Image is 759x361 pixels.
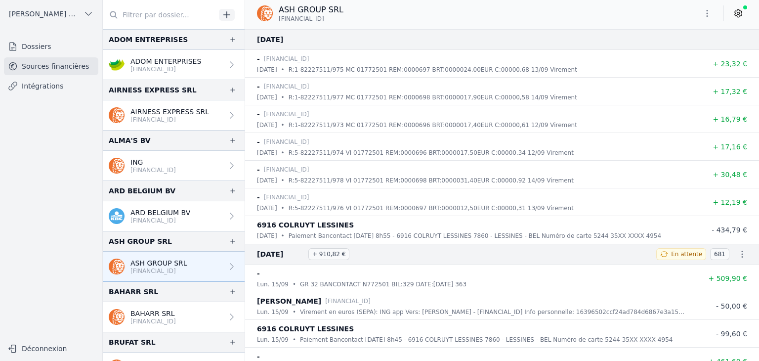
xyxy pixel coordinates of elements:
div: • [281,92,285,102]
img: crelan.png [109,57,125,73]
a: Sources financières [4,57,98,75]
div: ALMA'S BV [109,135,151,146]
a: ARD BELGIUM BV [FINANCIAL_ID] [103,201,245,231]
p: lun. 15/09 [257,279,289,289]
input: Filtrer par dossier... [103,6,215,24]
div: BAHARR SRL [109,286,158,298]
img: ing.png [257,5,273,21]
p: ASH GROUP SRL [279,4,343,16]
a: ING [FINANCIAL_ID] [103,151,245,180]
p: [FINANCIAL_ID] [264,137,309,147]
p: lun. 15/09 [257,335,289,345]
p: GR 32 BANCONTACT N772501 BIL:329 DATE:[DATE] 363 [300,279,466,289]
span: [DATE] [257,34,304,45]
div: • [281,176,285,185]
p: [FINANCIAL_ID] [130,65,201,73]
span: [PERSON_NAME] ET PARTNERS SRL [9,9,80,19]
p: - [257,108,260,120]
span: + 23,32 € [713,60,747,68]
p: [DATE] [257,120,277,130]
p: 6916 COLRUYT LESSINES [257,323,354,335]
span: - 99,60 € [716,330,747,338]
p: ARD BELGIUM BV [130,208,190,218]
p: R:5-82227511/978 VI 01772501 REM:0000698 BRT:0000031,40EUR C:00000,92 14/09 Virement [289,176,574,185]
p: R:1-82227511/975 MC 01772501 REM:0000697 BRT:0000024,00EUR C:00000,68 13/09 Virement [289,65,577,75]
div: • [281,203,285,213]
p: Paiement Bancontact [DATE] 8h55 - 6916 COLRUYT LESSINES 7860 - LESSINES - BEL Numéro de carte 524... [289,231,661,241]
p: [PERSON_NAME] [257,295,321,307]
a: Intégrations [4,77,98,95]
img: ing.png [109,309,125,325]
p: [FINANCIAL_ID] [264,165,309,175]
span: + 12,19 € [713,198,747,206]
button: Déconnexion [4,341,98,357]
p: - [257,164,260,176]
span: + 30,48 € [713,171,747,179]
span: + 509,90 € [708,274,747,282]
p: [FINANCIAL_ID] [130,116,209,124]
p: [DATE] [257,148,277,158]
a: ADOM ENTERPRISES [FINANCIAL_ID] [103,50,245,80]
p: [FINANCIAL_ID] [264,192,309,202]
span: - 434,79 € [712,226,747,234]
div: • [281,120,285,130]
p: Virement en euros (SEPA): ING app Vers: [PERSON_NAME] - [FINANCIAL_ID] Info personnelle: 16396502... [300,307,688,317]
div: • [281,148,285,158]
div: • [281,65,285,75]
span: + 16,79 € [713,115,747,123]
p: [DATE] [257,92,277,102]
p: [DATE] [257,231,277,241]
img: ing.png [109,107,125,123]
a: ASH GROUP SRL [FINANCIAL_ID] [103,252,245,281]
p: [FINANCIAL_ID] [325,296,371,306]
p: [FINANCIAL_ID] [130,267,187,275]
p: - [257,191,260,203]
p: [FINANCIAL_ID] [264,82,309,91]
span: [FINANCIAL_ID] [279,15,324,23]
div: BRUFAT SRL [109,336,156,348]
div: • [293,279,296,289]
div: ASH GROUP SRL [109,235,172,247]
span: + 17,16 € [713,143,747,151]
p: ADOM ENTERPRISES [130,56,201,66]
img: kbc.png [109,208,125,224]
p: 6916 COLRUYT LESSINES [257,219,354,231]
p: R:1-82227511/973 MC 01772501 REM:0000696 BRT:0000017,40EUR C:00000,61 12/09 Virement [289,120,577,130]
p: R:5-82227511/976 VI 01772501 REM:0000697 BRT:0000012,50EUR C:00000,31 13/09 Virement [289,203,574,213]
p: - [257,81,260,92]
div: AIRNESS EXPRESS SRL [109,84,197,96]
p: [DATE] [257,176,277,185]
p: AIRNESS EXPRESS SRL [130,107,209,117]
p: - [257,136,260,148]
p: Paiement Bancontact [DATE] 8h45 - 6916 COLRUYT LESSINES 7860 - LESSINES - BEL Numéro de carte 524... [300,335,673,345]
span: 681 [710,248,729,260]
span: + 17,32 € [713,88,747,95]
p: [FINANCIAL_ID] [264,109,309,119]
img: ing.png [109,259,125,274]
div: • [293,307,296,317]
div: • [281,231,285,241]
p: R:5-82227511/974 VI 01772501 REM:0000696 BRT:0000017,50EUR C:00000,34 12/09 Virement [289,148,574,158]
div: ARD BELGIUM BV [109,185,175,197]
img: ing.png [109,158,125,174]
p: [DATE] [257,203,277,213]
p: ING [130,157,176,167]
p: - [257,53,260,65]
button: [PERSON_NAME] ET PARTNERS SRL [4,6,98,22]
p: - [257,268,260,279]
p: lun. 15/09 [257,307,289,317]
span: + 910,82 € [308,248,349,260]
span: En attente [671,250,702,258]
span: - 50,00 € [716,302,747,310]
a: Dossiers [4,38,98,55]
p: [FINANCIAL_ID] [264,54,309,64]
p: [FINANCIAL_ID] [130,217,190,225]
p: ASH GROUP SRL [130,258,187,268]
p: [FINANCIAL_ID] [130,317,176,325]
a: BAHARR SRL [FINANCIAL_ID] [103,302,245,332]
p: [FINANCIAL_ID] [130,166,176,174]
div: • [293,335,296,345]
p: [DATE] [257,65,277,75]
a: AIRNESS EXPRESS SRL [FINANCIAL_ID] [103,100,245,130]
span: [DATE] [257,248,304,260]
